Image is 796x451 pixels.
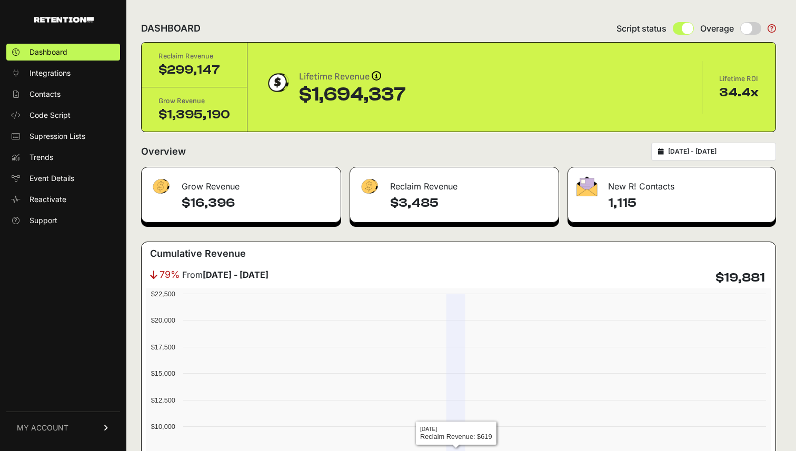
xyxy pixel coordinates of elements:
[29,110,71,121] span: Code Script
[390,195,550,212] h4: $3,485
[29,131,85,142] span: Supression Lists
[29,68,71,78] span: Integrations
[576,176,598,196] img: fa-envelope-19ae18322b30453b285274b1b8af3d052b27d846a4fbe8435d1a52b978f639a2.png
[29,47,67,57] span: Dashboard
[6,86,120,103] a: Contacts
[158,51,230,62] div: Reclaim Revenue
[141,21,201,36] h2: DASHBOARD
[151,396,175,404] text: $12,500
[158,96,230,106] div: Grow Revenue
[158,106,230,123] div: $1,395,190
[6,170,120,187] a: Event Details
[350,167,559,199] div: Reclaim Revenue
[359,176,380,197] img: fa-dollar-13500eef13a19c4ab2b9ed9ad552e47b0d9fc28b02b83b90ba0e00f96d6372e9.png
[6,44,120,61] a: Dashboard
[182,268,268,281] span: From
[6,128,120,145] a: Supression Lists
[29,194,66,205] span: Reactivate
[568,167,775,199] div: New R! Contacts
[700,22,734,35] span: Overage
[29,215,57,226] span: Support
[616,22,666,35] span: Script status
[151,316,175,324] text: $20,000
[299,84,406,105] div: $1,694,337
[608,195,767,212] h4: 1,115
[719,74,759,84] div: Lifetime ROI
[6,149,120,166] a: Trends
[34,17,94,23] img: Retention.com
[203,269,268,280] strong: [DATE] - [DATE]
[29,173,74,184] span: Event Details
[158,62,230,78] div: $299,147
[17,423,68,433] span: MY ACCOUNT
[6,65,120,82] a: Integrations
[151,423,175,430] text: $10,000
[182,195,332,212] h4: $16,396
[715,269,765,286] h4: $19,881
[151,343,175,351] text: $17,500
[142,167,341,199] div: Grow Revenue
[6,412,120,444] a: MY ACCOUNT
[719,84,759,101] div: 34.4x
[160,267,180,282] span: 79%
[151,369,175,377] text: $15,000
[264,69,291,96] img: dollar-coin-05c43ed7efb7bc0c12610022525b4bbbb207c7efeef5aecc26f025e68dcafac9.png
[150,176,171,197] img: fa-dollar-13500eef13a19c4ab2b9ed9ad552e47b0d9fc28b02b83b90ba0e00f96d6372e9.png
[299,69,406,84] div: Lifetime Revenue
[6,212,120,229] a: Support
[29,152,53,163] span: Trends
[141,144,186,159] h2: Overview
[29,89,61,99] span: Contacts
[150,246,246,261] h3: Cumulative Revenue
[151,290,175,298] text: $22,500
[6,191,120,208] a: Reactivate
[6,107,120,124] a: Code Script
